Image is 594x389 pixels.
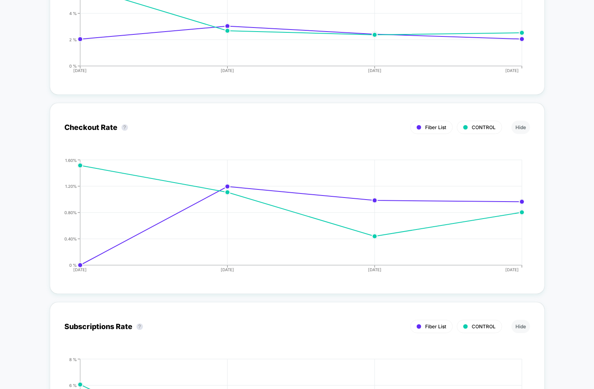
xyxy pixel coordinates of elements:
[472,124,496,130] span: CONTROL
[65,157,77,162] tspan: 1.60%
[472,323,496,329] span: CONTROL
[136,323,143,330] button: ?
[425,323,446,329] span: Fiber List
[221,68,234,73] tspan: [DATE]
[511,121,530,134] button: Hide
[74,267,87,272] tspan: [DATE]
[65,183,77,188] tspan: 1.20%
[505,68,519,73] tspan: [DATE]
[64,236,77,241] tspan: 0.40%
[511,320,530,333] button: Hide
[74,68,87,73] tspan: [DATE]
[221,267,234,272] tspan: [DATE]
[69,37,77,42] tspan: 2 %
[69,357,77,361] tspan: 8 %
[69,11,77,15] tspan: 4 %
[64,210,77,215] tspan: 0.80%
[69,63,77,68] tspan: 0 %
[368,267,381,272] tspan: [DATE]
[69,262,77,267] tspan: 0 %
[56,158,522,279] div: CHECKOUT_RATE
[425,124,446,130] span: Fiber List
[368,68,381,73] tspan: [DATE]
[505,267,519,272] tspan: [DATE]
[69,383,77,387] tspan: 6 %
[121,124,128,131] button: ?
